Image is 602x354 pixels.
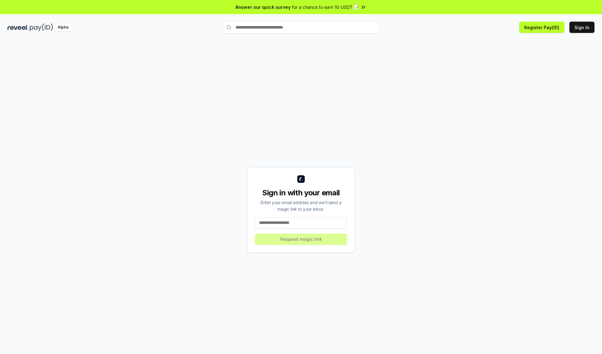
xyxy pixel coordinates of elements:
div: Alpha [54,24,72,31]
button: Register Pay(ID) [519,22,564,33]
span: for a chance to earn 10 USDT 📝 [292,4,359,10]
div: Enter your email address and we’ll send a magic link to your inbox. [255,199,347,212]
span: Answer our quick survey [235,4,291,10]
img: reveel_dark [8,24,29,31]
img: logo_small [297,175,305,183]
button: Sign In [569,22,594,33]
img: pay_id [30,24,53,31]
div: Sign in with your email [255,188,347,198]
